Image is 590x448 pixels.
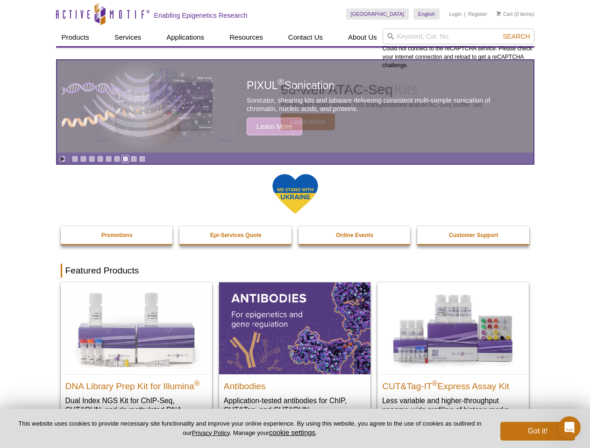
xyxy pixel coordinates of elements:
strong: Online Events [336,232,373,238]
a: Toggle autoplay [59,155,66,162]
img: All Antibodies [219,282,370,374]
a: CUT&Tag-IT® Express Assay Kit CUT&Tag-IT®Express Assay Kit Less variable and higher-throughput ge... [377,282,529,424]
a: Contact Us [283,28,328,46]
img: DNA Library Prep Kit for Illumina [61,282,212,374]
sup: ® [194,379,200,387]
a: Cart [497,11,513,17]
strong: Epi-Services Quote [210,232,262,238]
p: Less variable and higher-throughput genome-wide profiling of histone marks​. [382,396,524,415]
iframe: Intercom live chat [558,416,581,439]
button: Search [500,32,533,41]
a: English [413,8,440,20]
h2: Antibodies [224,377,366,391]
p: Application-tested antibodies for ChIP, CUT&Tag, and CUT&RUN. [224,396,366,415]
a: Login [449,11,462,17]
p: This website uses cookies to provide necessary site functionality and improve your online experie... [15,420,485,437]
h2: Enabling Epigenetics Research [154,11,248,20]
a: [GEOGRAPHIC_DATA] [346,8,409,20]
a: Go to slide 9 [139,155,146,162]
a: Online Events [299,226,412,244]
a: Promotions [61,226,174,244]
a: Go to slide 3 [88,155,95,162]
strong: Customer Support [449,232,498,238]
h2: Featured Products [61,264,530,278]
span: Search [503,33,530,40]
a: Go to slide 5 [105,155,112,162]
a: Go to slide 6 [114,155,121,162]
button: Got it! [500,422,575,441]
button: cookie settings [269,428,315,436]
a: Go to slide 7 [122,155,129,162]
img: We Stand With Ukraine [272,173,319,215]
a: Go to slide 4 [97,155,104,162]
a: Privacy Policy [192,429,229,436]
strong: Promotions [101,232,133,238]
p: Dual Index NGS Kit for ChIP-Seq, CUT&RUN, and ds methylated DNA assays. [65,396,207,424]
a: Customer Support [417,226,530,244]
sup: ® [432,379,438,387]
a: Go to slide 8 [130,155,137,162]
li: (0 items) [497,8,534,20]
a: Go to slide 2 [80,155,87,162]
a: DNA Library Prep Kit for Illumina DNA Library Prep Kit for Illumina® Dual Index NGS Kit for ChIP-... [61,282,212,433]
img: CUT&Tag-IT® Express Assay Kit [377,282,529,374]
li: | [464,8,466,20]
div: Could not connect to the reCAPTCHA service. Please check your internet connection and reload to g... [383,28,534,70]
h2: CUT&Tag-IT Express Assay Kit [382,377,524,391]
a: All Antibodies Antibodies Application-tested antibodies for ChIP, CUT&Tag, and CUT&RUN. [219,282,370,424]
input: Keyword, Cat. No. [383,28,534,44]
a: Applications [161,28,210,46]
a: Services [109,28,147,46]
img: Your Cart [497,11,501,16]
a: Epi-Services Quote [179,226,292,244]
a: Resources [224,28,269,46]
a: About Us [342,28,383,46]
a: Products [56,28,95,46]
a: Go to slide 1 [71,155,78,162]
h2: DNA Library Prep Kit for Illumina [65,377,207,391]
a: Register [468,11,487,17]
